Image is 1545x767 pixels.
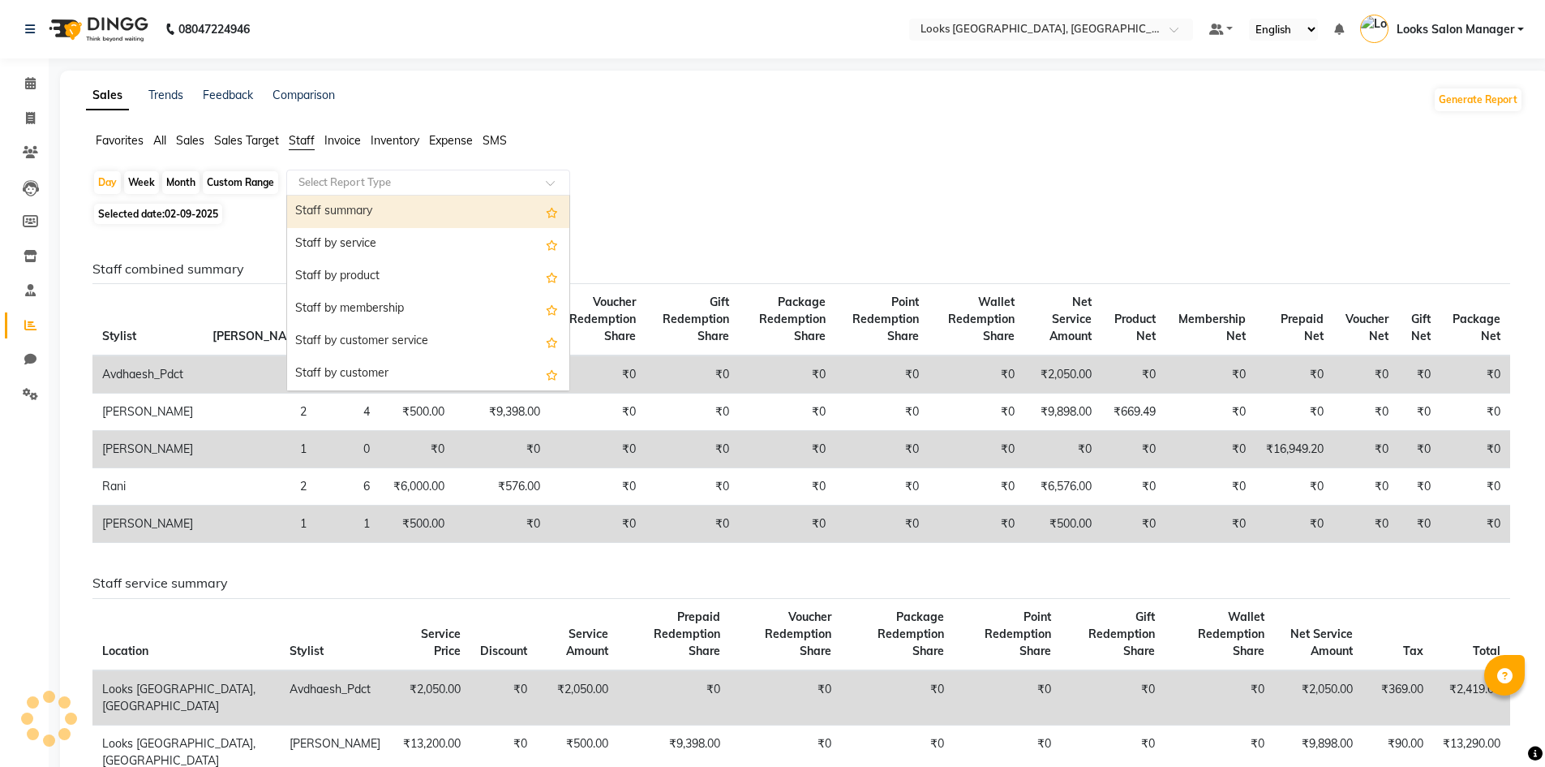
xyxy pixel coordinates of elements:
td: ₹0 [1398,394,1440,431]
td: ₹0 [1440,355,1510,394]
td: 1 [316,506,380,543]
td: ₹0 [646,506,739,543]
span: Point Redemption Share [852,295,919,343]
button: Generate Report [1435,88,1521,111]
span: Selected date: [94,204,222,224]
span: Discount [480,644,527,658]
td: ₹0 [929,468,1024,506]
td: ₹9,898.00 [1024,394,1101,431]
span: Add this report to Favorites List [546,299,558,319]
a: Sales [86,81,129,110]
td: Looks [GEOGRAPHIC_DATA], [GEOGRAPHIC_DATA] [92,670,280,726]
span: Wallet Redemption Share [1198,610,1264,658]
td: ₹0 [835,431,929,468]
td: ₹0 [646,394,739,431]
td: ₹0 [835,468,929,506]
td: ₹0 [550,355,646,394]
td: ₹0 [646,355,739,394]
span: Add this report to Favorites List [546,267,558,287]
span: Wallet Redemption Share [948,295,1015,343]
td: ₹0 [1333,468,1398,506]
span: Gift Redemption Share [663,295,729,343]
td: ₹0 [1255,506,1333,543]
td: ₹2,050.00 [1024,355,1101,394]
td: ₹0 [1061,670,1165,726]
td: ₹0 [1255,355,1333,394]
td: ₹0 [835,394,929,431]
td: ₹0 [929,431,1024,468]
td: ₹500.00 [380,506,454,543]
span: Net Service Amount [1290,627,1353,658]
td: ₹369.00 [1363,670,1433,726]
div: Week [124,171,159,194]
span: [PERSON_NAME] [212,329,307,343]
div: Month [162,171,200,194]
td: ₹6,000.00 [380,468,454,506]
td: Avdhaesh_Pdct [280,670,390,726]
td: ₹2,050.00 [1274,670,1363,726]
td: ₹0 [1440,431,1510,468]
td: ₹0 [835,355,929,394]
span: SMS [483,133,507,148]
div: Staff summary [287,196,569,228]
div: Custom Range [203,171,278,194]
div: Staff by product [287,261,569,293]
td: ₹0 [1333,394,1398,431]
td: Rani [92,468,203,506]
span: Add this report to Favorites List [546,235,558,254]
td: ₹0 [1165,431,1255,468]
span: Package Redemption Share [759,295,826,343]
td: ₹0 [1333,506,1398,543]
td: ₹2,050.00 [390,670,471,726]
span: Net Service Amount [1049,295,1092,343]
td: ₹0 [1440,394,1510,431]
td: ₹500.00 [380,394,454,431]
td: ₹0 [1333,355,1398,394]
td: ₹0 [1101,506,1165,543]
span: Stylist [290,644,324,658]
td: 2 [203,468,316,506]
td: ₹0 [929,394,1024,431]
span: Voucher Net [1345,312,1388,343]
span: Inventory [371,133,419,148]
h6: Staff combined summary [92,261,1510,277]
td: ₹0 [1165,355,1255,394]
td: ₹0 [1255,468,1333,506]
td: ₹0 [1101,431,1165,468]
td: 0 [316,431,380,468]
td: 6 [316,468,380,506]
td: ₹0 [646,431,739,468]
td: ₹0 [454,431,550,468]
span: Voucher Redemption Share [765,610,831,658]
ng-dropdown-panel: Options list [286,195,570,391]
div: Day [94,171,121,194]
td: ₹0 [1255,394,1333,431]
b: 08047224946 [178,6,250,52]
td: ₹0 [739,506,835,543]
span: Package Net [1453,312,1500,343]
td: ₹0 [739,468,835,506]
span: Tax [1403,644,1423,658]
td: ₹500.00 [1024,506,1101,543]
td: 4 [316,394,380,431]
img: logo [41,6,152,52]
td: ₹0 [1398,431,1440,468]
span: Product Net [1114,312,1156,343]
td: ₹0 [929,355,1024,394]
span: Service Amount [566,627,608,658]
td: 2 [203,355,316,394]
td: [PERSON_NAME] [92,394,203,431]
td: ₹669.49 [1101,394,1165,431]
td: ₹0 [730,670,841,726]
td: ₹0 [1398,468,1440,506]
td: ₹0 [1024,431,1101,468]
td: Avdhaesh_Pdct [92,355,203,394]
span: Add this report to Favorites List [546,364,558,384]
td: 1 [203,431,316,468]
td: [PERSON_NAME] [92,431,203,468]
span: Stylist [102,329,136,343]
span: Expense [429,133,473,148]
div: Staff by membership [287,293,569,325]
td: [PERSON_NAME] [92,506,203,543]
span: Add this report to Favorites List [546,332,558,351]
